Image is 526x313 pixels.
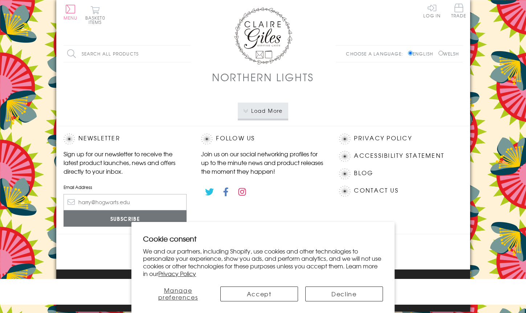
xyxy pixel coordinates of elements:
input: Search [183,46,191,62]
input: Search all products [64,46,191,62]
h2: Newsletter [64,133,187,144]
a: Blog [354,168,373,178]
button: Menu [64,5,78,20]
p: Choose a language: [346,50,407,57]
span: Manage preferences [158,286,198,301]
span: 0 items [89,15,105,25]
input: harry@hogwarts.edu [64,194,187,210]
label: Email Address [64,184,187,190]
span: Menu [64,15,78,21]
input: English [408,51,413,55]
a: Privacy Policy [158,269,196,278]
p: We and our partners, including Shopify, use cookies and other technologies to personalize your ex... [143,247,383,277]
button: Accept [220,287,298,301]
img: Claire Giles Greetings Cards [234,7,292,65]
a: Log In [423,4,441,18]
a: Privacy Policy [354,133,412,143]
button: Load More [238,103,288,119]
h2: Follow Us [201,133,325,144]
button: Manage preferences [143,287,213,301]
a: Accessibility Statement [354,151,444,161]
button: Basket0 items [85,6,105,24]
input: Subscribe [64,210,187,227]
a: Contact Us [354,186,398,195]
label: Welsh [439,50,459,57]
h1: Northern Lights [212,70,314,85]
p: Sign up for our newsletter to receive the latest product launches, news and offers directly to yo... [64,149,187,176]
input: Welsh [439,51,443,55]
label: English [408,50,437,57]
button: Decline [305,287,383,301]
a: Trade [451,4,466,19]
p: Join us on our social networking profiles for up to the minute news and product releases the mome... [201,149,325,176]
span: Trade [451,4,466,18]
h2: Cookie consent [143,234,383,244]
